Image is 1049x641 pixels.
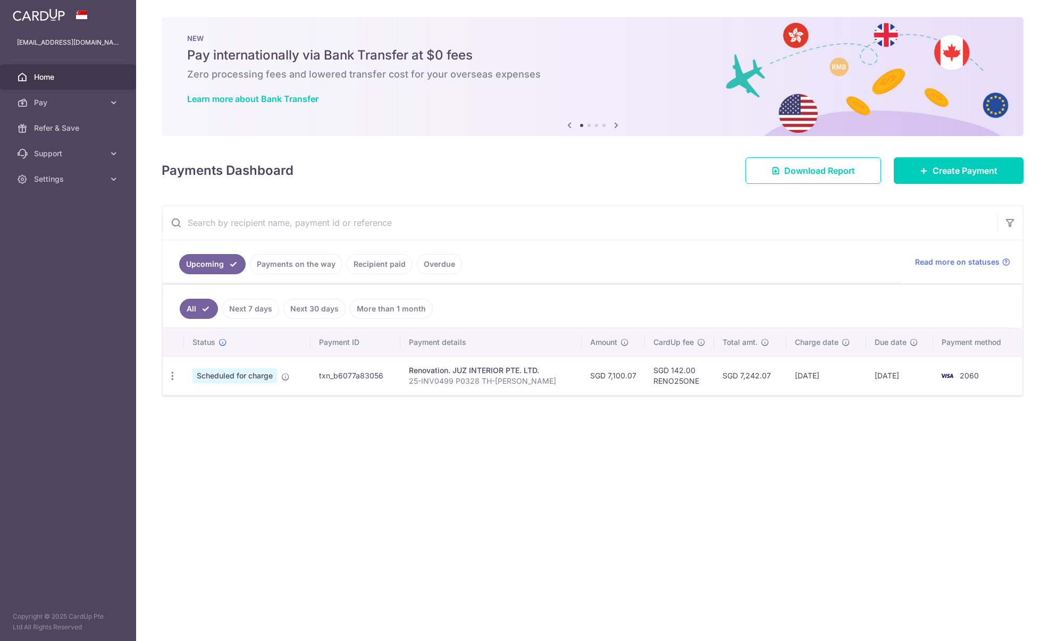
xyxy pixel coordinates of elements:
[745,157,881,184] a: Download Report
[350,299,433,319] a: More than 1 month
[187,47,998,64] h5: Pay internationally via Bank Transfer at $0 fees
[17,37,119,48] p: [EMAIL_ADDRESS][DOMAIN_NAME]
[714,356,786,395] td: SGD 7,242.07
[409,376,573,386] p: 25-INV0499 P0328 TH-[PERSON_NAME]
[162,206,997,240] input: Search by recipient name, payment id or reference
[409,365,573,376] div: Renovation. JUZ INTERIOR PTE. LTD.
[34,174,104,184] span: Settings
[915,257,1000,267] span: Read more on statuses
[250,254,342,274] a: Payments on the way
[180,299,218,319] a: All
[13,9,65,21] img: CardUp
[645,356,714,395] td: SGD 142.00 RENO25ONE
[187,94,318,104] a: Learn more about Bank Transfer
[34,148,104,159] span: Support
[179,254,246,274] a: Upcoming
[187,34,998,43] p: NEW
[866,356,933,395] td: [DATE]
[34,123,104,133] span: Refer & Save
[894,157,1023,184] a: Create Payment
[653,337,694,348] span: CardUp fee
[933,164,997,177] span: Create Payment
[192,337,215,348] span: Status
[187,68,998,81] h6: Zero processing fees and lowered transfer cost for your overseas expenses
[795,337,838,348] span: Charge date
[310,328,400,356] th: Payment ID
[723,337,758,348] span: Total amt.
[933,328,1022,356] th: Payment method
[222,299,279,319] a: Next 7 days
[310,356,400,395] td: txn_b6077a83056
[590,337,617,348] span: Amount
[915,257,1010,267] a: Read more on statuses
[875,337,907,348] span: Due date
[347,254,413,274] a: Recipient paid
[786,356,866,395] td: [DATE]
[784,164,855,177] span: Download Report
[34,72,104,82] span: Home
[582,356,645,395] td: SGD 7,100.07
[34,97,104,108] span: Pay
[283,299,346,319] a: Next 30 days
[162,161,293,180] h4: Payments Dashboard
[960,371,979,380] span: 2060
[936,369,958,382] img: Bank Card
[192,368,277,383] span: Scheduled for charge
[162,17,1023,136] img: Bank transfer banner
[400,328,582,356] th: Payment details
[417,254,462,274] a: Overdue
